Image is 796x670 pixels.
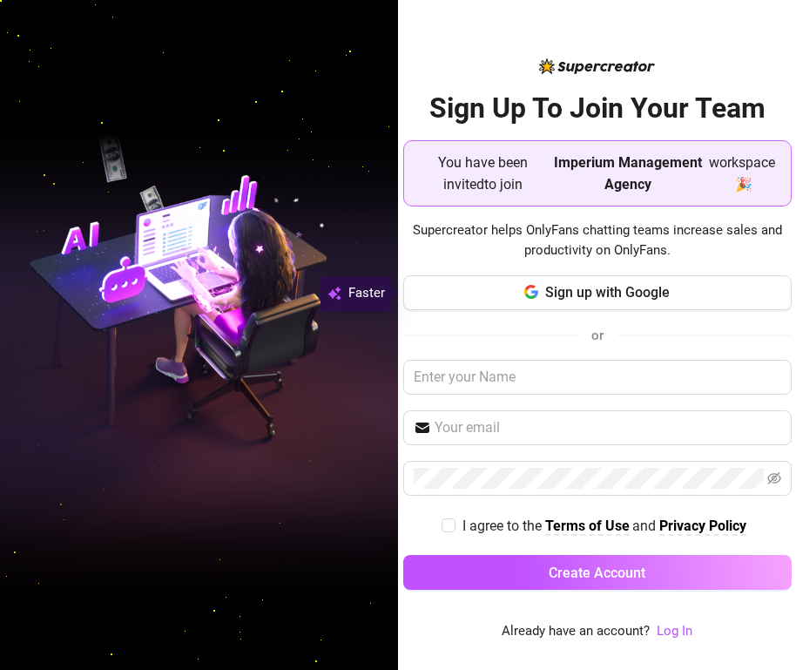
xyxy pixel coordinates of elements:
span: and [632,518,659,534]
a: Log In [657,621,692,642]
button: Sign up with Google [403,275,792,310]
a: Privacy Policy [659,518,746,536]
input: Your email [435,417,781,438]
span: or [591,328,604,343]
img: logo-BBDzfeDw.svg [539,58,655,74]
h2: Sign Up To Join Your Team [403,91,792,126]
button: Create Account [403,555,792,590]
strong: Terms of Use [545,518,630,534]
span: Faster [348,283,385,304]
span: Create Account [549,565,645,581]
span: You have been invited to join [418,152,550,195]
img: svg%3e [327,283,341,304]
span: eye-invisible [767,471,781,485]
span: I agree to the [462,518,545,534]
strong: Privacy Policy [659,518,746,534]
span: Sign up with Google [545,284,670,301]
a: Terms of Use [545,518,630,536]
span: Supercreator helps OnlyFans chatting teams increase sales and productivity on OnlyFans. [403,220,792,261]
span: Already have an account? [502,621,650,642]
a: Log In [657,623,692,639]
span: workspace 🎉 [707,152,776,195]
strong: Imperium Management Agency [554,154,702,193]
input: Enter your Name [403,360,792,395]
